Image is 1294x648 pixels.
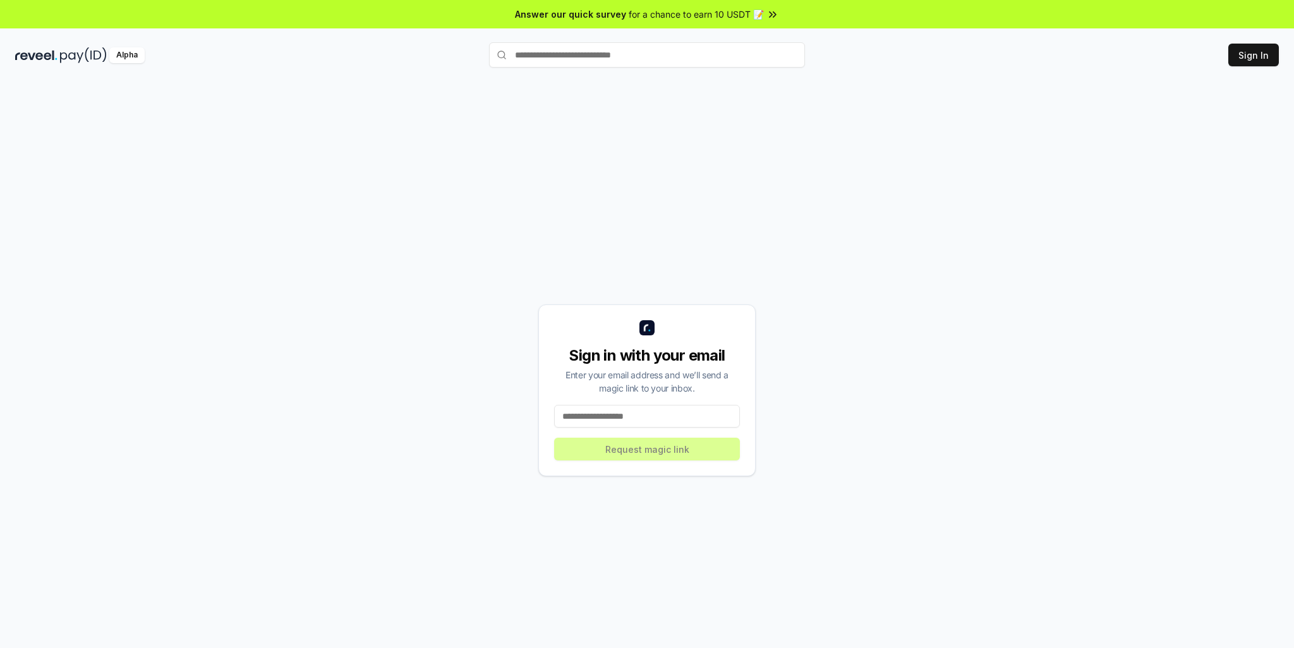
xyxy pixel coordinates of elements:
img: reveel_dark [15,47,57,63]
img: pay_id [60,47,107,63]
div: Alpha [109,47,145,63]
span: for a chance to earn 10 USDT 📝 [629,8,764,21]
div: Sign in with your email [554,345,740,366]
img: logo_small [639,320,655,335]
button: Sign In [1228,44,1279,66]
div: Enter your email address and we’ll send a magic link to your inbox. [554,368,740,395]
span: Answer our quick survey [515,8,626,21]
